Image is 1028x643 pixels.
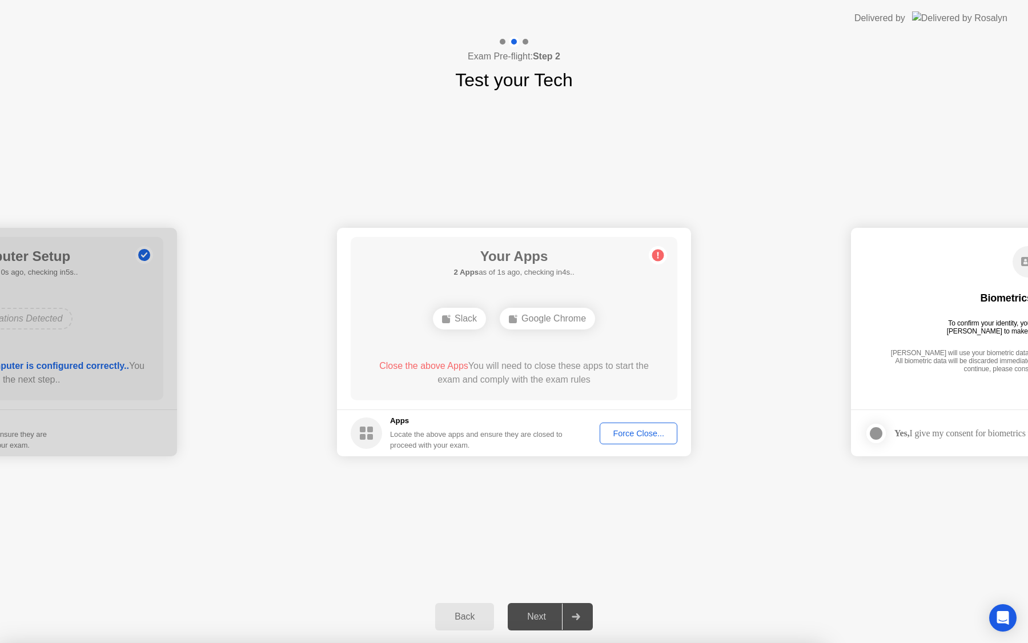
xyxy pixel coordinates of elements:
[912,11,1007,25] img: Delivered by Rosalyn
[453,246,574,267] h1: Your Apps
[439,612,491,622] div: Back
[367,359,661,387] div: You will need to close these apps to start the exam and comply with the exam rules
[989,604,1017,632] div: Open Intercom Messenger
[390,429,563,451] div: Locate the above apps and ensure they are closed to proceed with your exam.
[500,308,595,329] div: Google Chrome
[604,429,673,438] div: Force Close...
[455,66,573,94] h1: Test your Tech
[894,428,909,438] strong: Yes,
[511,612,562,622] div: Next
[533,51,560,61] b: Step 2
[468,50,560,63] h4: Exam Pre-flight:
[453,268,479,276] b: 2 Apps
[433,308,486,329] div: Slack
[390,415,563,427] h5: Apps
[379,361,468,371] span: Close the above Apps
[453,267,574,278] h5: as of 1s ago, checking in4s..
[854,11,905,25] div: Delivered by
